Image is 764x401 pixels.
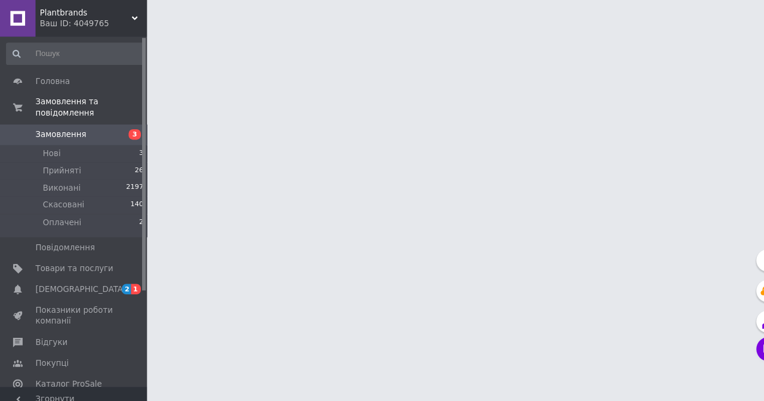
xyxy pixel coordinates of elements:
[39,7,128,18] span: Plantbrands
[39,18,143,29] div: Ваш ID: 4049765
[128,276,137,287] span: 1
[35,328,66,339] span: Відгуки
[35,94,143,116] span: Замовлення та повідомлення
[135,212,140,222] span: 2
[35,74,68,85] span: Головна
[35,349,67,359] span: Покупці
[737,328,761,352] button: Чат з покупцем
[35,256,110,267] span: Товари та послуги
[123,178,140,188] span: 2197
[127,194,140,205] span: 140
[131,161,140,172] span: 26
[42,212,79,222] span: Оплачені
[119,276,128,287] span: 2
[35,126,84,136] span: Замовлення
[42,144,59,155] span: Нові
[42,178,79,188] span: Виконані
[35,369,99,380] span: Каталог ProSale
[125,126,137,136] span: 3
[35,236,93,247] span: Повідомлення
[42,194,82,205] span: Скасовані
[42,161,79,172] span: Прийняті
[6,42,141,63] input: Пошук
[135,144,140,155] span: 3
[35,276,123,287] span: [DEMOGRAPHIC_DATA]
[35,297,110,318] span: Показники роботи компанії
